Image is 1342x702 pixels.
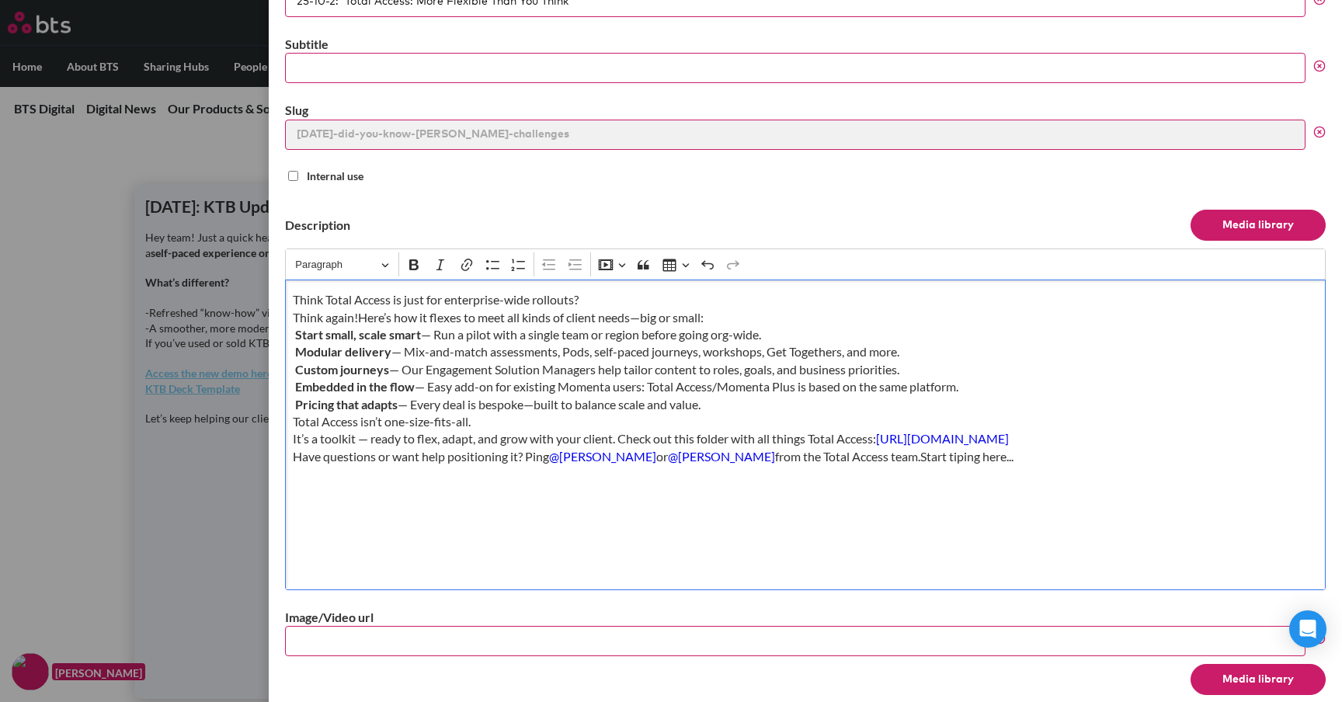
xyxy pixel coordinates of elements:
label: Description [285,217,350,234]
div: Editor editing area: main [285,280,1326,590]
p: Think Total Access is just for enterprise-wide rollouts? Think again!Here’s how it flexes to meet... [293,291,1317,465]
a: @[PERSON_NAME] [668,449,775,464]
strong: Modular delivery [295,344,391,359]
div: Open Intercom Messenger [1289,610,1326,648]
button: Media library [1191,210,1326,241]
label: Slug [285,102,1326,119]
label: Image/Video url [285,609,1326,626]
div: Editor toolbar [285,248,1326,279]
strong: Embedded in the flow [295,379,415,394]
span: Paragraph [295,255,376,274]
label: Subtitle [285,36,1326,53]
strong: Start small, scale smart [295,327,421,342]
a: @[PERSON_NAME] [549,449,656,464]
strong: Custom journeys [295,362,389,377]
strong: Pricing that adapts [295,397,398,412]
label: Internal use [307,169,363,184]
button: Media library [1191,664,1326,695]
a: [URL][DOMAIN_NAME] [876,431,1009,446]
button: Paragraph [289,252,396,276]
